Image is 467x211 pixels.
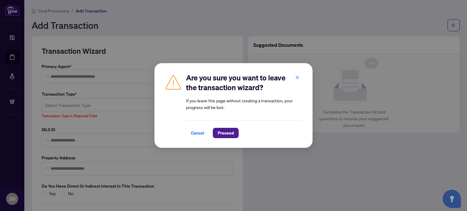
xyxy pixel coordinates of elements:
button: Cancel [186,128,209,138]
span: close [295,75,299,80]
h2: Are you sure you want to leave the transaction wizard? [186,73,303,92]
button: Proceed [213,128,239,138]
span: Proceed [218,128,234,138]
button: Open asap [443,190,461,208]
span: Cancel [191,128,204,138]
article: If you leave this page without creating a transaction, your progress will be lost. [186,97,303,111]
